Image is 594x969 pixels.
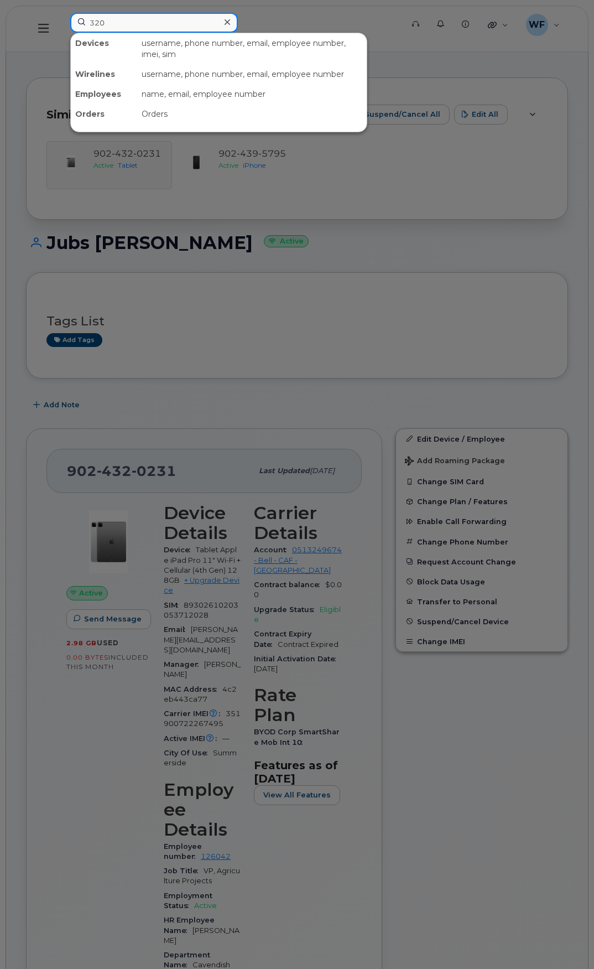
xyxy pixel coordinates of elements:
div: Employees [71,84,137,104]
div: Wirelines [71,64,137,84]
div: name, email, employee number [137,84,367,104]
div: username, phone number, email, employee number, imei, sim [137,33,367,64]
div: Orders [71,104,137,124]
div: Orders [137,104,367,124]
div: Devices [71,33,137,64]
div: username, phone number, email, employee number [137,64,367,84]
